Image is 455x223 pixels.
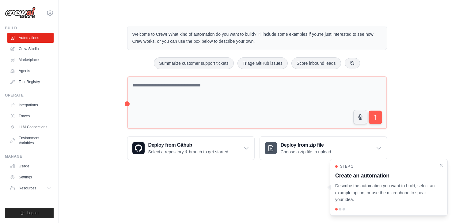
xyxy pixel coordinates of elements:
a: Usage [7,161,54,171]
a: Marketplace [7,55,54,65]
button: Score inbound leads [291,57,341,69]
a: Integrations [7,100,54,110]
span: Step 1 [340,164,353,169]
button: Close walkthrough [439,163,444,168]
h3: Create an automation [335,171,435,180]
button: Triage GitHub issues [237,57,288,69]
p: Describe the automation you want to build, select an example option, or use the microphone to spe... [335,182,435,203]
div: Operate [5,93,54,98]
a: Settings [7,172,54,182]
div: Manage [5,154,54,159]
a: Crew Studio [7,44,54,54]
h3: Deploy from zip file [281,141,332,149]
img: Logo [5,7,36,19]
a: LLM Connections [7,122,54,132]
button: Logout [5,208,54,218]
a: Automations [7,33,54,43]
p: Select a repository & branch to get started. [148,149,229,155]
div: Build [5,26,54,31]
h3: Deploy from Github [148,141,229,149]
p: Choose a zip file to upload. [281,149,332,155]
iframe: Chat Widget [424,194,455,223]
span: Resources [19,186,36,191]
button: Summarize customer support tickets [154,57,233,69]
p: Welcome to Crew! What kind of automation do you want to build? I'll include some examples if you'... [132,31,382,45]
a: Agents [7,66,54,76]
a: Tool Registry [7,77,54,87]
button: Resources [7,183,54,193]
span: Logout [27,210,39,215]
a: Environment Variables [7,133,54,148]
a: Traces [7,111,54,121]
